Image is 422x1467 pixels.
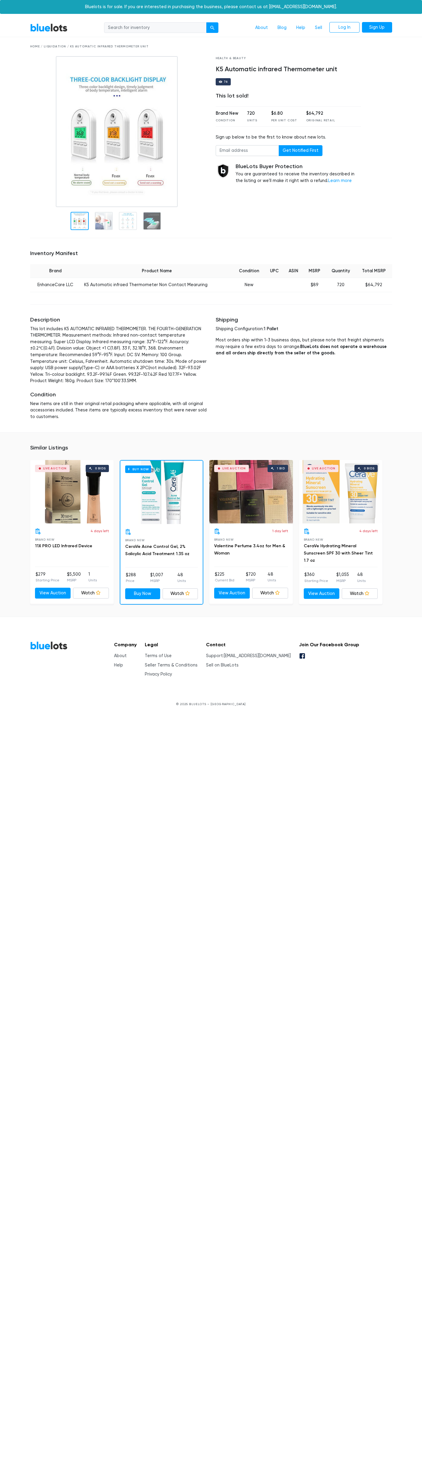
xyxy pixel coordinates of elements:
[177,578,186,583] p: Units
[222,467,246,470] div: Live Auction
[114,642,137,647] h5: Company
[125,465,151,473] h6: Buy Now
[326,278,356,292] td: 720
[356,264,392,278] th: Total MSRP
[90,528,109,534] p: 4 days left
[224,80,228,83] div: 76
[30,401,207,420] p: New items are still in their original retail packaging where applicable, with all original access...
[359,528,378,534] p: 4 days left
[30,460,114,523] a: Live Auction 0 bids
[67,577,81,583] p: MSRP
[304,543,373,563] a: CeraVe Hydrating Mineral Sunscreen SPF 30 with Sheer Tint 1.7 oz
[272,528,288,534] p: 1 day left
[30,641,68,650] a: BlueLots
[215,577,234,583] p: Current Bid
[125,544,189,556] a: CeraVe Acne Control Gel, 2% Salicylic Acid Treatment 1.35 oz
[206,642,291,647] h5: Contact
[362,22,392,33] a: Sign Up
[88,571,97,583] li: 1
[304,538,323,541] span: Brand New
[30,44,392,49] div: Home / Liquidation / K5 Automatic infrared Thermometer unit
[284,264,303,278] th: ASIN
[216,66,361,73] h4: K5 Automatic infrared Thermometer unit
[150,572,163,584] li: $1,007
[216,326,392,332] p: Shipping Configuration:
[56,56,178,207] img: 7351804b-36a0-4cdf-9e1a-8a4ea79266f4-1748478685.jpg
[336,571,349,583] li: $1,055
[303,264,326,278] th: MSRP
[216,317,392,323] h5: Shipping
[73,588,109,599] a: Watch
[30,392,207,398] h5: Condition
[206,663,239,668] a: Sell on BlueLots
[36,571,59,583] li: $279
[277,467,285,470] div: 1 bid
[126,578,136,583] p: Price
[246,577,256,583] p: MSRP
[163,588,198,599] a: Watch
[304,571,328,583] li: $360
[81,278,233,292] td: K5 Automatic infraed Thermometer Non Contact Mearuring
[145,653,172,658] a: Terms of Use
[247,118,262,123] div: Units
[299,642,359,647] h5: Join Our Facebook Group
[271,118,297,123] div: Per Unit Cost
[125,588,160,599] a: Buy Now
[216,93,361,99] div: This lot sold!
[30,317,207,323] h5: Description
[233,264,265,278] th: Condition
[114,653,127,658] a: About
[104,22,207,33] input: Search for inventory
[36,577,59,583] p: Starting Price
[265,264,284,278] th: UPC
[216,163,231,178] img: buyer_protection_shield-3b65640a83011c7d3ede35a8e5a80bfdfaa6a97447f0071c1475b91a4b0b3d01.png
[35,543,92,548] a: 11X PRO LED Infrared Device
[247,110,262,117] div: 720
[310,22,327,34] a: Sell
[357,571,366,583] li: 48
[209,460,293,523] a: Live Auction 1 bid
[30,250,392,257] h5: Inventory Manifest
[303,278,326,292] td: $89
[299,460,382,523] a: Live Auction 0 bids
[216,56,361,61] div: Health & Beauty
[356,278,392,292] td: $64,792
[177,572,186,584] li: 48
[95,467,106,470] div: 0 bids
[264,326,278,331] span: 1 Pallet
[67,571,81,583] li: $5,500
[126,572,136,584] li: $288
[329,22,360,33] a: Log In
[88,577,97,583] p: Units
[306,110,335,117] div: $64,792
[214,588,250,599] a: View Auction
[304,588,340,599] a: View Auction
[246,571,256,583] li: $720
[150,578,163,583] p: MSRP
[326,264,356,278] th: Quantity
[35,588,71,599] a: View Auction
[364,467,375,470] div: 0 bids
[291,22,310,34] a: Help
[216,145,279,156] input: Email address
[328,178,352,183] a: Learn more
[304,578,328,583] p: Starting Price
[30,326,207,384] p: This lot includes K5 AUTOMATIC INFRARED THERMOMETER. THE FOURTH-GENERATION THERMOMETER. Measureme...
[306,118,335,123] div: Original Retail
[120,461,203,524] a: Buy Now
[236,163,361,184] div: You are guaranteed to receive the inventory described in the listing or we'll make it right with ...
[216,134,361,141] div: Sign up below to be the first to know about new lots.
[30,702,392,706] p: © 2025 BLUELOTS • [GEOGRAPHIC_DATA]
[224,653,291,658] a: [EMAIL_ADDRESS][DOMAIN_NAME]
[233,278,265,292] td: New
[145,642,198,647] h5: Legal
[312,467,336,470] div: Live Auction
[273,22,291,34] a: Blog
[236,163,361,170] h5: BlueLots Buyer Protection
[271,110,297,117] div: $6.80
[30,278,81,292] td: EnhanceCare LLC
[268,571,276,583] li: 48
[268,577,276,583] p: Units
[30,264,81,278] th: Brand
[216,110,238,117] div: Brand New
